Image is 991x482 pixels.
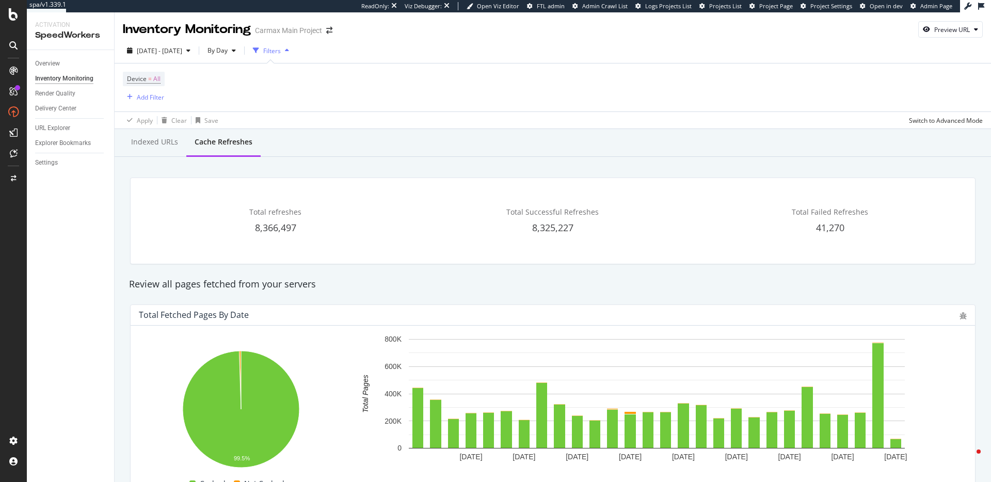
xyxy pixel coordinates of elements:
[582,2,628,10] span: Admin Crawl List
[699,2,742,10] a: Projects List
[709,2,742,10] span: Projects List
[35,138,91,149] div: Explorer Bookmarks
[249,42,293,59] button: Filters
[139,310,249,320] div: Total Fetched Pages by Date
[123,42,195,59] button: [DATE] - [DATE]
[527,2,565,10] a: FTL admin
[35,88,107,99] a: Render Quality
[385,417,402,425] text: 200K
[234,455,250,461] text: 99.5%
[725,453,748,461] text: [DATE]
[127,74,147,83] span: Device
[759,2,793,10] span: Project Page
[203,42,240,59] button: By Day
[860,2,903,10] a: Open in dev
[249,207,301,217] span: Total refreshes
[956,447,981,472] iframe: Intercom live chat
[347,334,967,471] svg: A chart.
[960,312,967,319] div: bug
[35,73,107,84] a: Inventory Monitoring
[123,21,251,38] div: Inventory Monitoring
[909,116,983,125] div: Switch to Advanced Mode
[157,112,187,128] button: Clear
[778,453,801,461] text: [DATE]
[816,221,844,234] span: 41,270
[385,362,402,371] text: 600K
[153,72,161,86] span: All
[467,2,519,10] a: Open Viz Editor
[918,21,983,38] button: Preview URL
[35,88,75,99] div: Render Quality
[35,29,106,41] div: SpeedWorkers
[35,21,106,29] div: Activation
[884,453,907,461] text: [DATE]
[870,2,903,10] span: Open in dev
[123,112,153,128] button: Apply
[35,73,93,84] div: Inventory Monitoring
[148,74,152,83] span: =
[361,375,370,412] text: Total Pages
[35,103,76,114] div: Delivery Center
[566,453,588,461] text: [DATE]
[326,27,332,34] div: arrow-right-arrow-left
[831,453,854,461] text: [DATE]
[513,453,535,461] text: [DATE]
[905,112,983,128] button: Switch to Advanced Mode
[139,345,343,475] svg: A chart.
[137,93,164,102] div: Add Filter
[137,46,182,55] span: [DATE] - [DATE]
[124,278,982,291] div: Review all pages fetched from your servers
[910,2,952,10] a: Admin Page
[35,157,107,168] a: Settings
[35,58,60,69] div: Overview
[35,103,107,114] a: Delivery Center
[459,453,482,461] text: [DATE]
[255,221,296,234] span: 8,366,497
[405,2,442,10] div: Viz Debugger:
[506,207,599,217] span: Total Successful Refreshes
[191,112,218,128] button: Save
[537,2,565,10] span: FTL admin
[171,116,187,125] div: Clear
[35,138,107,149] a: Explorer Bookmarks
[801,2,852,10] a: Project Settings
[35,123,70,134] div: URL Explorer
[619,453,642,461] text: [DATE]
[749,2,793,10] a: Project Page
[195,137,252,147] div: Cache refreshes
[385,390,402,398] text: 400K
[635,2,692,10] a: Logs Projects List
[572,2,628,10] a: Admin Crawl List
[934,25,970,34] div: Preview URL
[532,221,573,234] span: 8,325,227
[137,116,153,125] div: Apply
[397,444,402,452] text: 0
[123,91,164,103] button: Add Filter
[204,116,218,125] div: Save
[35,123,107,134] a: URL Explorer
[255,25,322,36] div: Carmax Main Project
[131,137,178,147] div: Indexed URLs
[361,2,389,10] div: ReadOnly:
[792,207,868,217] span: Total Failed Refreshes
[35,58,107,69] a: Overview
[203,46,228,55] span: By Day
[477,2,519,10] span: Open Viz Editor
[263,46,281,55] div: Filters
[810,2,852,10] span: Project Settings
[385,335,402,343] text: 800K
[672,453,695,461] text: [DATE]
[35,157,58,168] div: Settings
[645,2,692,10] span: Logs Projects List
[920,2,952,10] span: Admin Page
